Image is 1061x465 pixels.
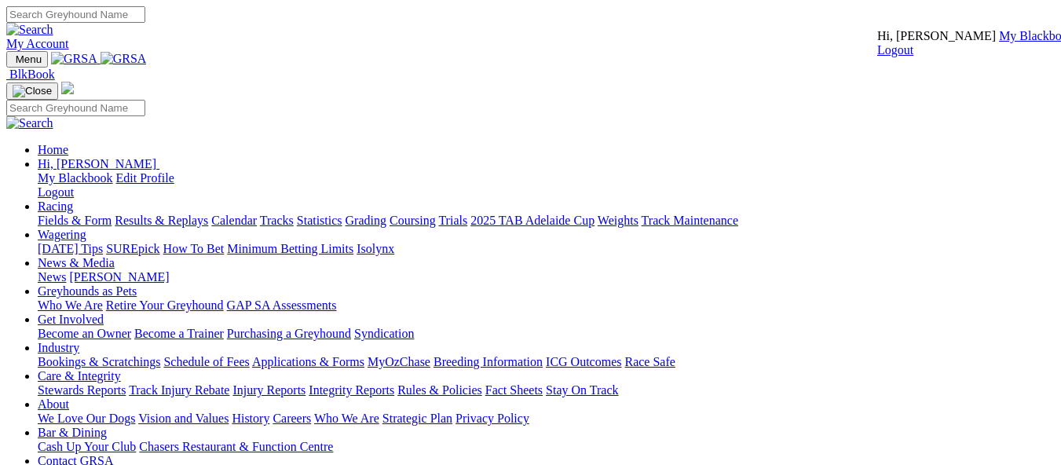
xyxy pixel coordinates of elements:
[232,412,269,425] a: History
[297,214,342,227] a: Statistics
[61,82,74,94] img: logo-grsa-white.png
[38,157,156,170] span: Hi, [PERSON_NAME]
[227,327,351,340] a: Purchasing a Greyhound
[252,355,364,368] a: Applications & Forms
[38,171,113,185] a: My Blackbook
[546,355,621,368] a: ICG Outcomes
[624,355,675,368] a: Race Safe
[38,397,69,411] a: About
[163,355,249,368] a: Schedule of Fees
[38,185,74,199] a: Logout
[38,228,86,241] a: Wagering
[13,85,52,97] img: Close
[38,341,79,354] a: Industry
[368,355,430,368] a: MyOzChase
[38,412,135,425] a: We Love Our Dogs
[227,242,353,255] a: Minimum Betting Limits
[354,327,414,340] a: Syndication
[16,53,42,65] span: Menu
[877,43,913,57] a: Logout
[38,256,115,269] a: News & Media
[232,383,305,397] a: Injury Reports
[38,298,103,312] a: Who We Are
[6,82,58,100] button: Toggle navigation
[6,23,53,37] img: Search
[346,214,386,227] a: Grading
[38,270,1055,284] div: News & Media
[51,52,97,66] img: GRSA
[9,68,55,81] span: BlkBook
[38,242,103,255] a: [DATE] Tips
[357,242,394,255] a: Isolynx
[38,214,1055,228] div: Racing
[38,383,126,397] a: Stewards Reports
[397,383,482,397] a: Rules & Policies
[38,214,112,227] a: Fields & Form
[470,214,595,227] a: 2025 TAB Adelaide Cup
[273,412,311,425] a: Careers
[38,171,1055,200] div: Hi, [PERSON_NAME]
[38,426,107,439] a: Bar & Dining
[116,171,174,185] a: Edit Profile
[69,270,169,284] a: [PERSON_NAME]
[455,412,529,425] a: Privacy Policy
[38,298,1055,313] div: Greyhounds as Pets
[106,242,159,255] a: SUREpick
[6,100,145,116] input: Search
[38,327,131,340] a: Become an Owner
[38,355,160,368] a: Bookings & Scratchings
[38,157,159,170] a: Hi, [PERSON_NAME]
[38,412,1055,426] div: About
[38,143,68,156] a: Home
[38,327,1055,341] div: Get Involved
[211,214,257,227] a: Calendar
[38,383,1055,397] div: Care & Integrity
[546,383,618,397] a: Stay On Track
[106,298,224,312] a: Retire Your Greyhound
[138,412,229,425] a: Vision and Values
[314,412,379,425] a: Who We Are
[38,270,66,284] a: News
[6,6,145,23] input: Search
[129,383,229,397] a: Track Injury Rebate
[6,51,48,68] button: Toggle navigation
[38,440,136,453] a: Cash Up Your Club
[260,214,294,227] a: Tracks
[877,29,996,42] span: Hi, [PERSON_NAME]
[309,383,394,397] a: Integrity Reports
[38,355,1055,369] div: Industry
[227,298,337,312] a: GAP SA Assessments
[38,242,1055,256] div: Wagering
[485,383,543,397] a: Fact Sheets
[139,440,333,453] a: Chasers Restaurant & Function Centre
[38,369,121,383] a: Care & Integrity
[642,214,738,227] a: Track Maintenance
[101,52,147,66] img: GRSA
[115,214,208,227] a: Results & Replays
[38,313,104,326] a: Get Involved
[163,242,225,255] a: How To Bet
[38,284,137,298] a: Greyhounds as Pets
[438,214,467,227] a: Trials
[390,214,436,227] a: Coursing
[434,355,543,368] a: Breeding Information
[6,37,69,50] a: My Account
[598,214,638,227] a: Weights
[382,412,452,425] a: Strategic Plan
[6,68,55,81] a: BlkBook
[6,116,53,130] img: Search
[38,200,73,213] a: Racing
[38,440,1055,454] div: Bar & Dining
[134,327,224,340] a: Become a Trainer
